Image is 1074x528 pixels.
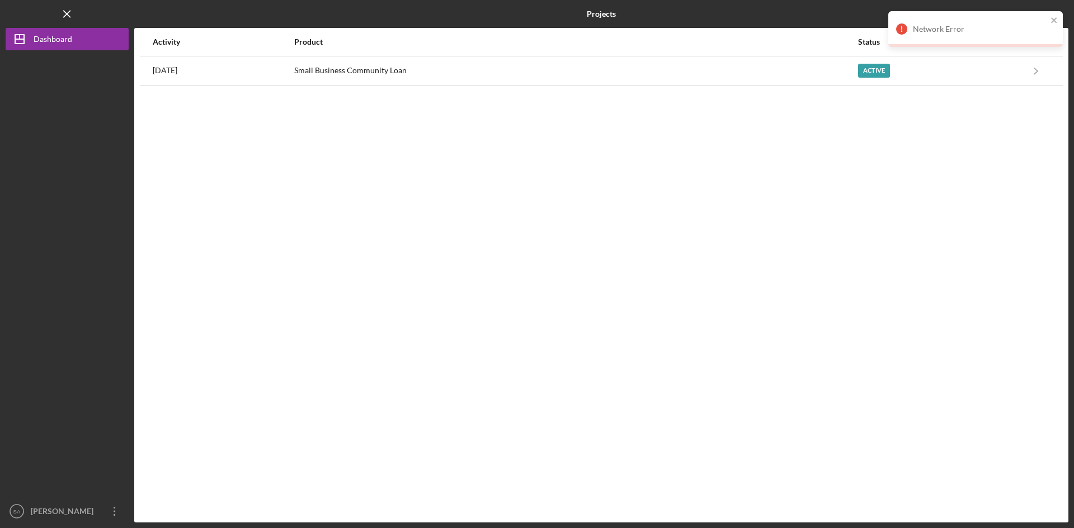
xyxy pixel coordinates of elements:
[6,28,129,50] button: Dashboard
[153,66,177,75] time: 2025-09-26 21:38
[858,64,890,78] div: Active
[34,28,72,53] div: Dashboard
[28,500,101,525] div: [PERSON_NAME]
[13,508,21,515] text: SA
[6,500,129,522] button: SA[PERSON_NAME]
[294,37,857,46] div: Product
[587,9,616,18] b: Projects
[294,57,857,85] div: Small Business Community Loan
[913,25,1047,34] div: Network Error
[1051,16,1058,26] button: close
[858,37,1021,46] div: Status
[153,37,293,46] div: Activity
